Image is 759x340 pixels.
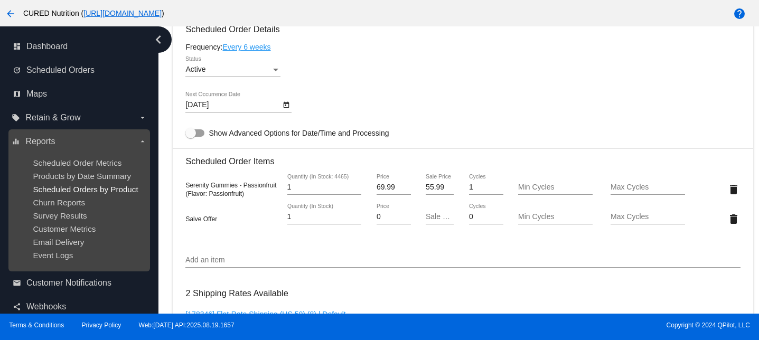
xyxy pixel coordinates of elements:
i: update [13,66,21,74]
i: share [13,303,21,311]
mat-select: Status [185,65,280,74]
i: map [13,90,21,98]
a: email Customer Notifications [13,275,147,291]
a: update Scheduled Orders [13,62,147,79]
a: Terms & Conditions [9,322,64,329]
span: Webhooks [26,302,66,311]
h3: Scheduled Order Details [185,24,740,34]
i: arrow_drop_down [138,137,147,146]
a: Products by Date Summary [33,172,131,181]
span: CURED Nutrition ( ) [23,9,164,17]
i: email [13,279,21,287]
span: Scheduled Orders [26,65,95,75]
input: Min Cycles [518,183,593,192]
input: Max Cycles [611,183,685,192]
span: Maps [26,89,47,99]
a: share Webhooks [13,298,147,315]
a: Customer Metrics [33,224,96,233]
input: Max Cycles [611,213,685,221]
a: dashboard Dashboard [13,38,147,55]
span: Dashboard [26,42,68,51]
input: Min Cycles [518,213,593,221]
span: Show Advanced Options for Date/Time and Processing [209,128,389,138]
a: Privacy Policy [82,322,121,329]
span: Copyright © 2024 QPilot, LLC [389,322,750,329]
span: Retain & Grow [25,113,80,122]
i: arrow_drop_down [138,114,147,122]
input: Cycles [469,213,503,221]
mat-icon: arrow_back [4,7,17,20]
a: Web:[DATE] API:2025.08.19.1657 [139,322,235,329]
h3: Scheduled Order Items [185,148,740,166]
i: dashboard [13,42,21,51]
span: Customer Notifications [26,278,111,288]
input: Quantity (In Stock: 4465) [287,183,362,192]
input: Next Occurrence Date [185,101,280,109]
input: Sale Price [426,183,454,192]
a: Churn Reports [33,198,85,207]
i: chevron_left [150,31,167,48]
input: Sale Price [426,213,454,221]
button: Open calendar [280,99,292,110]
mat-icon: delete [727,213,740,225]
a: [178346] Flat-Rate Shipping (US 50) (8) | Default [185,310,345,318]
input: Quantity (In Stock) [287,213,362,221]
i: equalizer [12,137,20,146]
input: Price [377,213,411,221]
input: Add an item [185,256,740,265]
a: [URL][DOMAIN_NAME] [83,9,162,17]
span: Serenity Gummies - Passionfruit (Flavor: Passionfruit) [185,182,276,197]
a: Every 6 weeks [222,43,270,51]
a: Scheduled Order Metrics [33,158,121,167]
span: Salve Offer [185,215,217,223]
mat-icon: help [733,7,746,20]
h3: 2 Shipping Rates Available [185,282,288,305]
a: Survey Results [33,211,87,220]
input: Price [377,183,411,192]
input: Cycles [469,183,503,192]
div: Frequency: [185,43,740,51]
span: Active [185,65,205,73]
a: Scheduled Orders by Product [33,185,138,194]
a: map Maps [13,86,147,102]
mat-icon: delete [727,183,740,196]
a: Event Logs [33,251,73,260]
a: Email Delivery [33,238,84,247]
i: local_offer [12,114,20,122]
span: Reports [25,137,55,146]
